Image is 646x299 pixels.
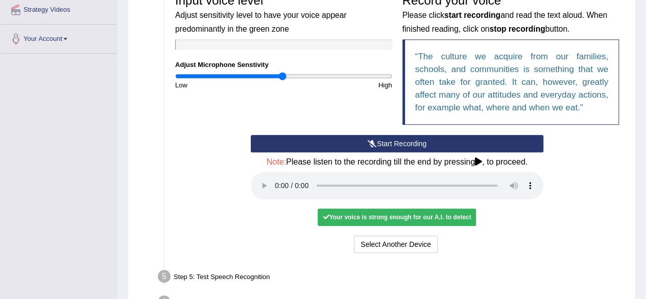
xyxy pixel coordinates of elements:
button: Start Recording [251,135,543,152]
a: Your Account [1,25,117,50]
h4: Please listen to the recording till the end by pressing , to proceed. [251,157,543,167]
div: Low [170,80,283,90]
b: stop recording [489,25,545,33]
div: High [283,80,397,90]
button: Select Another Device [354,236,438,253]
label: Adjust Microphone Senstivity [175,60,269,70]
small: Please click and read the text aloud. When finished reading, click on button. [402,11,607,33]
span: Note: [267,157,286,166]
div: Step 5: Test Speech Recognition [153,267,631,289]
div: Your voice is strong enough for our A.I. to detect [318,209,476,226]
b: start recording [444,11,500,19]
q: The culture we acquire from our families, schools, and communities is something that we often tak... [415,52,609,112]
small: Adjust sensitivity level to have your voice appear predominantly in the green zone [175,11,346,33]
